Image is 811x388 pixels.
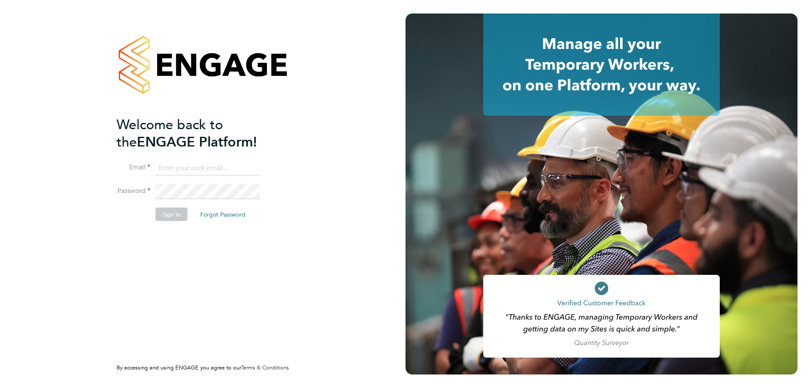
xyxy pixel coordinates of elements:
input: Enter your work email... [155,160,260,176]
span: Welcome back to the [117,116,223,150]
h2: ENGAGE Platform! [117,116,281,150]
button: Sign In [155,208,188,221]
button: Forgot Password [193,208,252,221]
span: By accessing and using ENGAGE you agree to our [117,364,289,371]
a: Terms & Conditions [241,364,289,371]
label: Password [117,187,150,195]
label: Email [117,163,150,172]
